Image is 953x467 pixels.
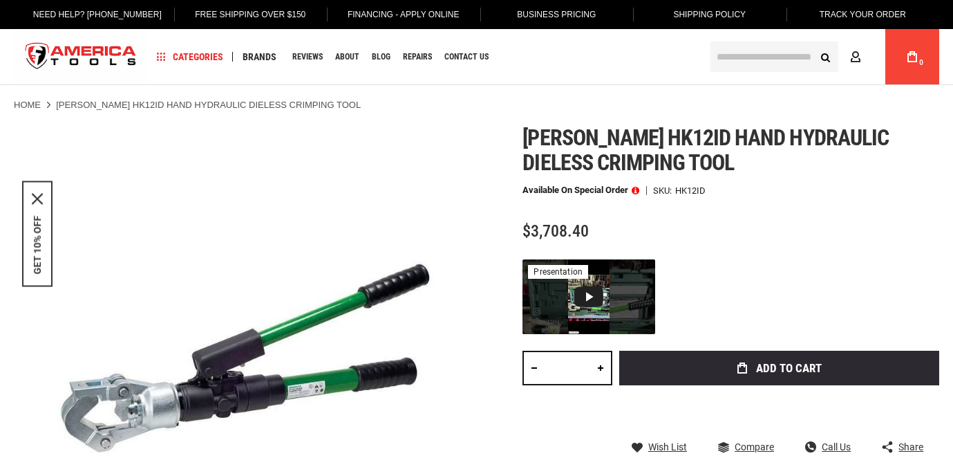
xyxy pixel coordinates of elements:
span: Brands [243,52,276,62]
button: Add to Cart [619,351,939,385]
a: About [329,48,366,66]
strong: [PERSON_NAME] HK12ID HAND HYDRAULIC DIELESS CRIMPING TOOL [56,100,361,110]
span: Shipping Policy [673,10,746,19]
strong: SKU [653,186,675,195]
span: $3,708.40 [522,221,589,241]
span: Add to Cart [756,363,822,374]
span: Compare [735,442,774,452]
button: Search [812,44,838,70]
span: Wish List [648,442,687,452]
button: Close [32,193,43,204]
iframe: LiveChat chat widget [759,423,953,467]
iframe: Secure express checkout frame [616,390,942,430]
a: Reviews [286,48,329,66]
a: Categories [151,48,229,66]
button: GET 10% OFF [32,215,43,274]
span: About [335,53,359,61]
a: store logo [14,31,148,83]
svg: close icon [32,193,43,204]
a: Home [14,99,41,111]
a: Contact Us [438,48,495,66]
span: [PERSON_NAME] hk12id hand hydraulic dieless crimping tool [522,125,888,176]
p: Available on Special Order [522,185,639,195]
a: Compare [718,441,774,453]
span: Contact Us [444,53,489,61]
span: Categories [157,52,223,62]
a: Brands [236,48,283,66]
span: 0 [919,59,923,66]
span: Reviews [292,53,323,61]
a: 0 [899,29,925,84]
a: Wish List [632,441,687,453]
a: Blog [366,48,397,66]
span: Repairs [403,53,432,61]
span: Blog [372,53,390,61]
a: Repairs [397,48,438,66]
div: HK12ID [675,186,706,195]
img: America Tools [14,31,148,83]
